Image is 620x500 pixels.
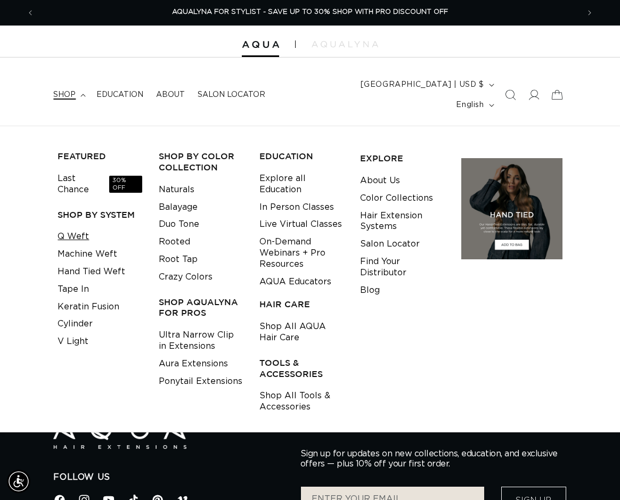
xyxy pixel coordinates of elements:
[19,3,42,23] button: Previous announcement
[259,318,344,347] a: Shop All AQUA Hair Care
[242,41,279,48] img: Aqua Hair Extensions
[58,263,125,281] a: Hand Tied Weft
[53,90,76,100] span: shop
[312,41,378,47] img: aqualyna.com
[191,84,272,106] a: Salon Locator
[360,190,433,207] a: Color Collections
[47,84,90,106] summary: shop
[58,228,89,245] a: Q Weft
[156,90,185,100] span: About
[159,355,228,373] a: Aura Extensions
[259,357,344,380] h3: TOOLS & ACCESSORIES
[259,199,334,216] a: In Person Classes
[159,268,213,286] a: Crazy Colors
[58,298,119,316] a: Keratin Fusion
[58,245,117,263] a: Machine Weft
[259,151,344,162] h3: EDUCATION
[450,95,498,115] button: English
[159,216,199,233] a: Duo Tone
[96,90,143,100] span: Education
[159,233,190,251] a: Rooted
[499,83,522,106] summary: Search
[360,282,380,299] a: Blog
[360,172,400,190] a: About Us
[259,216,342,233] a: Live Virtual Classes
[53,472,284,483] h2: Follow Us
[361,79,484,91] span: [GEOGRAPHIC_DATA] | USD $
[150,84,191,106] a: About
[53,417,186,449] img: Aqua Hair Extensions
[159,326,243,355] a: Ultra Narrow Clip in Extensions
[360,235,420,253] a: Salon Locator
[7,470,30,493] div: Accessibility Menu
[159,151,243,173] h3: Shop by Color Collection
[360,253,444,282] a: Find Your Distributor
[259,233,344,273] a: On-Demand Webinars + Pro Resources
[360,207,444,236] a: Hair Extension Systems
[300,449,567,469] p: Sign up for updates on new collections, education, and exclusive offers — plus 10% off your first...
[58,281,89,298] a: Tape In
[58,151,142,162] h3: FEATURED
[259,170,344,199] a: Explore all Education
[172,9,448,15] span: AQUALYNA FOR STYLIST - SAVE UP TO 30% SHOP WITH PRO DISCOUNT OFF
[259,299,344,310] h3: HAIR CARE
[159,373,242,390] a: Ponytail Extensions
[259,387,344,416] a: Shop All Tools & Accessories
[159,181,194,199] a: Naturals
[198,90,265,100] span: Salon Locator
[354,75,499,95] button: [GEOGRAPHIC_DATA] | USD $
[58,333,88,350] a: V Light
[567,449,620,500] iframe: Chat Widget
[58,209,142,220] h3: SHOP BY SYSTEM
[456,100,484,111] span: English
[109,176,142,193] span: 30% OFF
[58,170,142,199] a: Last Chance30% OFF
[259,273,331,291] a: AQUA Educators
[360,153,444,164] h3: EXPLORE
[159,199,198,216] a: Balayage
[578,3,601,23] button: Next announcement
[159,297,243,319] h3: Shop AquaLyna for Pros
[90,84,150,106] a: Education
[58,315,93,333] a: Cylinder
[159,251,198,268] a: Root Tap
